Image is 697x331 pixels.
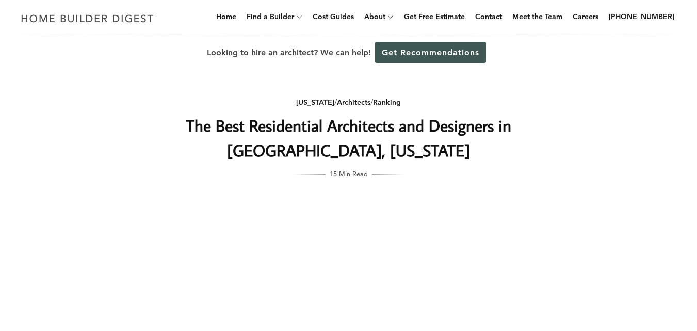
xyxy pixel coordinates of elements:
[296,98,334,107] a: [US_STATE]
[373,98,401,107] a: Ranking
[375,42,486,63] a: Get Recommendations
[337,98,370,107] a: Architects
[143,113,555,163] h1: The Best Residential Architects and Designers in [GEOGRAPHIC_DATA], [US_STATE]
[17,8,158,28] img: Home Builder Digest
[330,168,368,179] span: 15 Min Read
[143,96,555,109] div: / /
